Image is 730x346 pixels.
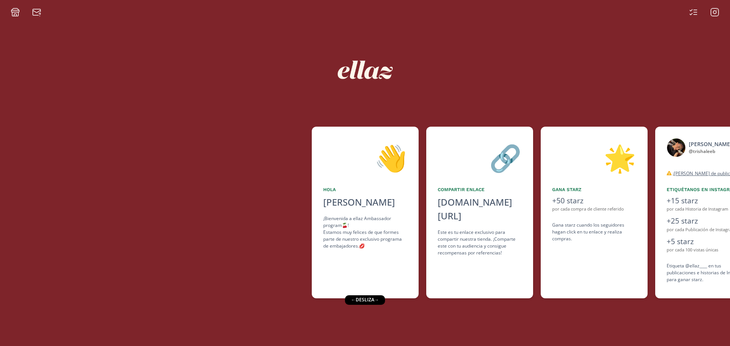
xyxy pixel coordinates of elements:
img: 503629224_18502802254025500_8296131673204491605_n.jpg [667,138,686,157]
div: ← desliza → [345,295,385,304]
div: Gana starz cuando los seguidores hagan click en tu enlace y realiza compras . [552,222,636,242]
div: [PERSON_NAME] [323,195,407,209]
div: Este es tu enlace exclusivo para compartir nuestra tienda. ¡Comparte este con tu audiencia y cons... [438,229,522,256]
div: [DOMAIN_NAME][URL] [438,195,522,223]
div: 🌟 [552,138,636,177]
div: Hola [323,186,407,193]
div: +50 starz [552,195,636,206]
div: ¡Bienvenida a ellaz Ambassador program🍒! Estamos muy felices de que formes parte de nuestro exclu... [323,215,407,249]
div: por cada compra de cliente referido [552,206,636,212]
img: nKmKAABZpYV7 [331,35,400,104]
div: Compartir Enlace [438,186,522,193]
div: 👋 [323,138,407,177]
div: Gana starz [552,186,636,193]
div: 🔗 [438,138,522,177]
